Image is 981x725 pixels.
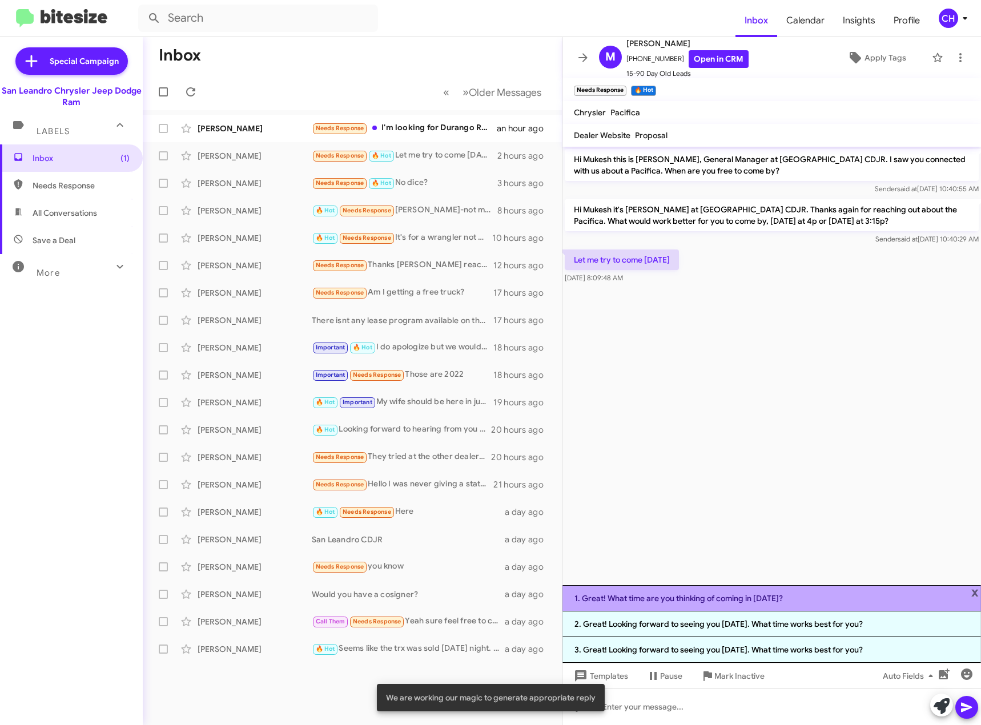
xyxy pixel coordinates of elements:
[865,47,906,68] span: Apply Tags
[610,107,640,118] span: Pacifica
[198,260,312,271] div: [PERSON_NAME]
[312,122,497,135] div: I'm looking for Durango RT hemi ideally AWD with tow package For around $30k 🤪
[626,50,749,68] span: [PHONE_NUMBER]
[198,123,312,134] div: [PERSON_NAME]
[198,534,312,545] div: [PERSON_NAME]
[316,618,345,625] span: Call Them
[312,450,491,464] div: They tried at the other dealership it came back no
[312,505,505,518] div: Here
[493,397,553,408] div: 19 hours ago
[312,176,497,190] div: No dice?
[565,249,679,270] p: Let me try to come [DATE]
[198,232,312,244] div: [PERSON_NAME]
[198,479,312,490] div: [PERSON_NAME]
[929,9,968,28] button: CH
[316,398,335,406] span: 🔥 Hot
[343,207,391,214] span: Needs Response
[316,508,335,515] span: 🔥 Hot
[689,50,749,68] a: Open in CRM
[574,107,606,118] span: Chrysler
[198,178,312,189] div: [PERSON_NAME]
[505,534,553,545] div: a day ago
[572,666,628,686] span: Templates
[316,563,364,570] span: Needs Response
[505,506,553,518] div: a day ago
[626,37,749,50] span: [PERSON_NAME]
[312,589,505,600] div: Would you have a cosigner?
[316,344,345,351] span: Important
[777,4,834,37] a: Calendar
[971,585,979,599] span: x
[875,235,979,243] span: Sender [DATE] 10:40:29 AM
[343,398,372,406] span: Important
[714,666,765,686] span: Mark Inactive
[343,234,391,241] span: Needs Response
[198,369,312,381] div: [PERSON_NAME]
[316,481,364,488] span: Needs Response
[138,5,378,32] input: Search
[316,371,345,378] span: Important
[637,666,691,686] button: Pause
[635,130,668,140] span: Proposal
[198,342,312,353] div: [PERSON_NAME]
[159,46,201,65] h1: Inbox
[874,666,947,686] button: Auto Fields
[565,199,979,231] p: Hi Mukesh it's [PERSON_NAME] at [GEOGRAPHIC_DATA] CDJR. Thanks again for reaching out about the P...
[883,666,938,686] span: Auto Fields
[492,232,553,244] div: 10 hours ago
[343,508,391,515] span: Needs Response
[316,124,364,132] span: Needs Response
[493,315,553,326] div: 17 hours ago
[491,424,553,436] div: 20 hours ago
[198,506,312,518] div: [PERSON_NAME]
[437,80,548,104] nav: Page navigation example
[312,560,505,573] div: you know
[316,234,335,241] span: 🔥 Hot
[497,150,553,162] div: 2 hours ago
[198,643,312,655] div: [PERSON_NAME]
[493,369,553,381] div: 18 hours ago
[491,452,553,463] div: 20 hours ago
[505,561,553,573] div: a day ago
[386,692,596,703] span: We are working our magic to generate appropriate reply
[312,315,493,326] div: There isnt any lease program available on the Promaster
[198,616,312,627] div: [PERSON_NAME]
[497,178,553,189] div: 3 hours ago
[15,47,128,75] a: Special Campaign
[312,341,493,354] div: I do apologize but we would be a bit far apart on that since there are rebates that might be only...
[574,130,630,140] span: Dealer Website
[312,149,497,162] div: Let me try to come [DATE]
[493,342,553,353] div: 18 hours ago
[37,268,60,278] span: More
[50,55,119,67] span: Special Campaign
[834,4,884,37] a: Insights
[312,396,493,409] div: My wife should be here in just a couple minutes.
[372,179,391,187] span: 🔥 Hot
[312,368,493,381] div: Those are 2022
[497,123,553,134] div: an hour ago
[312,231,492,244] div: It's for a wrangler not a grand!
[312,478,493,491] div: Hello I was never giving a status from my recent visit. So I have no clue of what's going on.
[37,126,70,136] span: Labels
[565,273,623,282] span: [DATE] 8:09:48 AM
[493,479,553,490] div: 21 hours ago
[493,260,553,271] div: 12 hours ago
[626,68,749,79] span: 15-90 Day Old Leads
[316,207,335,214] span: 🔥 Hot
[312,534,505,545] div: San Leandro CDJR
[456,80,548,104] button: Next
[198,589,312,600] div: [PERSON_NAME]
[316,261,364,269] span: Needs Response
[198,287,312,299] div: [PERSON_NAME]
[198,150,312,162] div: [PERSON_NAME]
[497,205,553,216] div: 8 hours ago
[827,47,926,68] button: Apply Tags
[562,611,981,637] li: 2. Great! Looking forward to seeing you [DATE]. What time works best for you?
[120,152,130,164] span: (1)
[884,4,929,37] a: Profile
[33,207,97,219] span: All Conversations
[469,86,541,99] span: Older Messages
[198,561,312,573] div: [PERSON_NAME]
